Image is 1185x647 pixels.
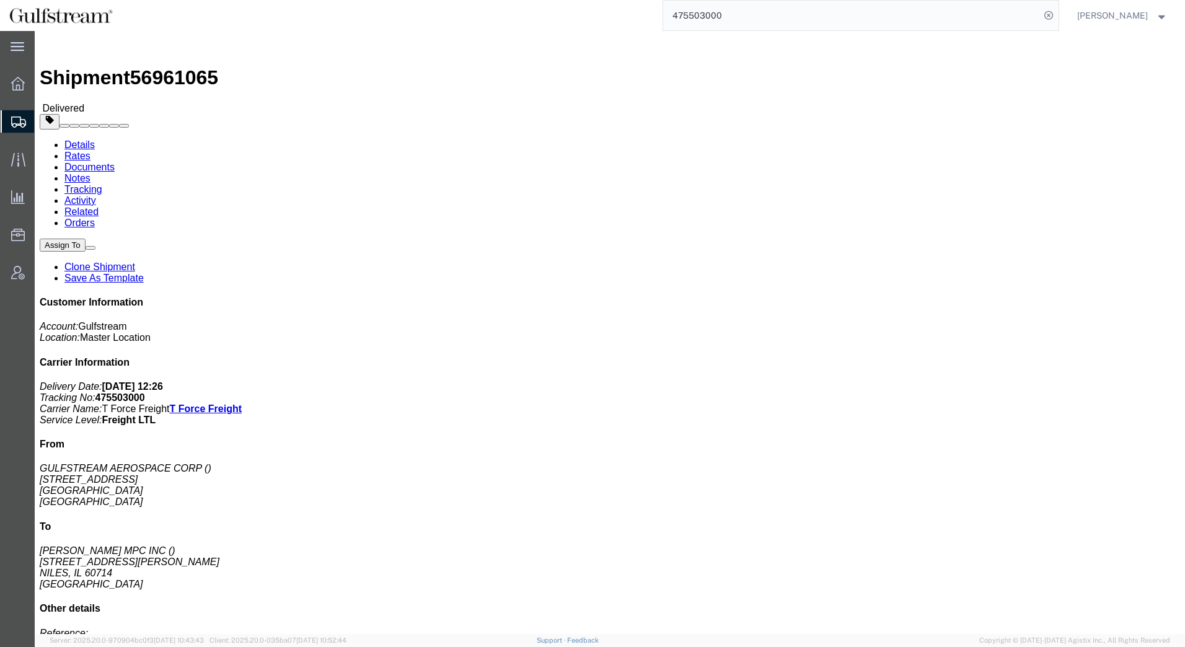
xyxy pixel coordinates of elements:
[296,636,346,644] span: [DATE] 10:52:44
[567,636,599,644] a: Feedback
[9,6,113,25] img: logo
[50,636,204,644] span: Server: 2025.20.0-970904bc0f3
[1077,9,1148,22] span: Kimberly Printup
[1077,8,1168,23] button: [PERSON_NAME]
[663,1,1040,30] input: Search for shipment number, reference number
[979,635,1170,646] span: Copyright © [DATE]-[DATE] Agistix Inc., All Rights Reserved
[537,636,568,644] a: Support
[35,31,1185,634] iframe: FS Legacy Container
[154,636,204,644] span: [DATE] 10:43:43
[209,636,346,644] span: Client: 2025.20.0-035ba07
